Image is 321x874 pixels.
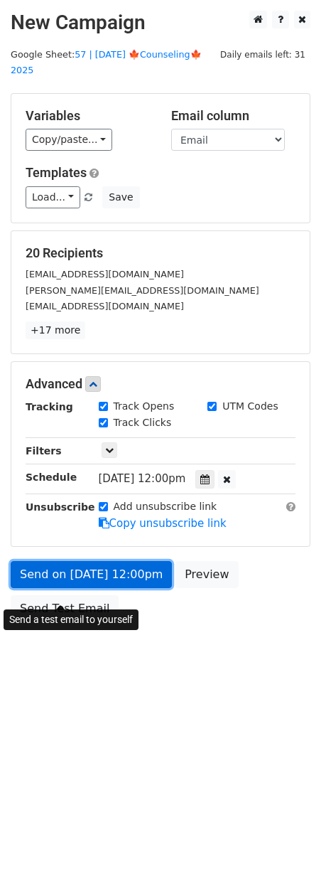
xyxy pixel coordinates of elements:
button: Save [102,186,139,208]
small: Google Sheet: [11,49,202,76]
strong: Schedule [26,471,77,483]
a: Copy unsubscribe link [99,517,227,530]
label: Track Clicks [114,415,172,430]
h5: Email column [171,108,295,124]
h5: Advanced [26,376,295,392]
iframe: Chat Widget [250,806,321,874]
h5: Variables [26,108,150,124]
a: 57 | [DATE] 🍁Counseling🍁 2025 [11,49,202,76]
a: Send Test Email [11,595,119,622]
a: Copy/paste... [26,129,112,151]
strong: Unsubscribe [26,501,95,513]
small: [EMAIL_ADDRESS][DOMAIN_NAME] [26,301,184,311]
h5: 20 Recipients [26,245,295,261]
strong: Filters [26,445,62,457]
label: UTM Codes [222,399,278,414]
div: Send a test email to yourself [4,609,138,630]
h2: New Campaign [11,11,310,35]
small: [EMAIL_ADDRESS][DOMAIN_NAME] [26,269,184,279]
a: Send on [DATE] 12:00pm [11,561,172,588]
small: [PERSON_NAME][EMAIL_ADDRESS][DOMAIN_NAME] [26,285,259,296]
span: Daily emails left: 31 [215,47,310,63]
a: Load... [26,186,80,208]
span: [DATE] 12:00pm [99,472,186,485]
label: Add unsubscribe link [114,499,217,514]
a: Templates [26,165,87,180]
a: Daily emails left: 31 [215,49,310,60]
label: Track Opens [114,399,175,414]
strong: Tracking [26,401,73,412]
a: +17 more [26,321,85,339]
a: Preview [175,561,238,588]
